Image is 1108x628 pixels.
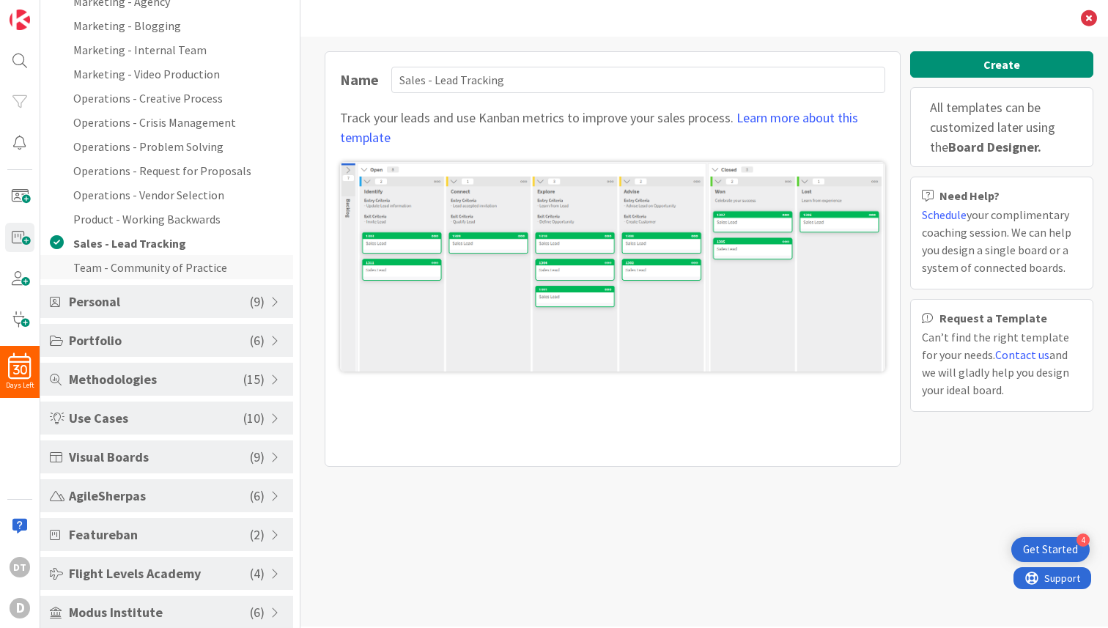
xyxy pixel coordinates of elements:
[922,328,1082,399] div: Can’t find the right template for your needs. and we will gladly help you design your ideal board.
[922,207,967,222] a: Schedule
[69,408,243,428] span: Use Cases
[922,207,1071,275] span: your complimentary coaching session. We can help you design a single board or a system of connect...
[1023,542,1078,557] div: Get Started
[40,255,293,279] li: Team - Community of Practice
[939,312,1047,324] b: Request a Template
[995,347,1049,362] a: Contact us
[1011,537,1090,562] div: Open Get Started checklist, remaining modules: 4
[13,365,27,375] span: 30
[250,330,265,350] span: ( 6 )
[40,62,293,86] li: Marketing - Video Production
[69,564,250,583] span: Flight Levels Academy
[340,162,885,372] img: Sales - Lead Tracking
[948,138,1041,155] b: Board Designer.
[69,486,250,506] span: AgileSherpas
[910,87,1093,167] div: All templates can be customized later using the
[10,598,30,618] div: D
[250,447,265,467] span: ( 9 )
[40,158,293,182] li: Operations - Request for Proposals
[69,369,243,389] span: Methodologies
[10,10,30,30] img: Visit kanbanzone.com
[243,369,265,389] span: ( 15 )
[250,486,265,506] span: ( 6 )
[10,557,30,577] div: DT
[69,447,250,467] span: Visual Boards
[40,13,293,37] li: Marketing - Blogging
[69,525,250,544] span: Featureban
[69,330,250,350] span: Portfolio
[910,51,1093,78] button: Create
[69,292,250,311] span: Personal
[250,564,265,583] span: ( 4 )
[40,110,293,134] li: Operations - Crisis Management
[40,231,293,255] li: Sales - Lead Tracking
[340,108,885,147] div: Track your leads and use Kanban metrics to improve your sales process.
[40,86,293,110] li: Operations - Creative Process
[40,207,293,231] li: Product - Working Backwards
[340,69,384,91] div: Name
[1076,533,1090,547] div: 4
[40,182,293,207] li: Operations - Vendor Selection
[250,525,265,544] span: ( 2 )
[939,190,1000,202] b: Need Help?
[40,37,293,62] li: Marketing - Internal Team
[250,602,265,622] span: ( 6 )
[250,292,265,311] span: ( 9 )
[40,134,293,158] li: Operations - Problem Solving
[31,2,67,20] span: Support
[69,602,250,622] span: Modus Institute
[243,408,265,428] span: ( 10 )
